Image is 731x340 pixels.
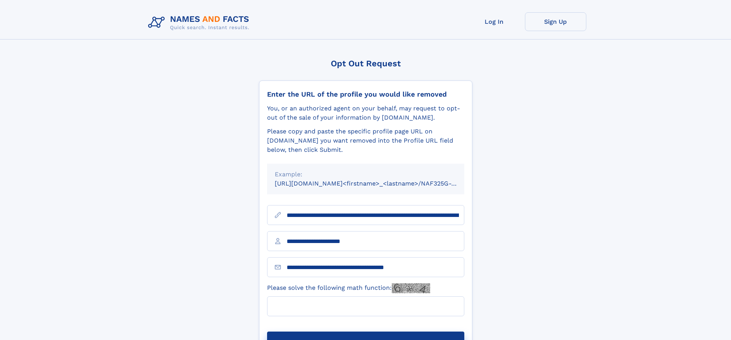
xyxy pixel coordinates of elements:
small: [URL][DOMAIN_NAME]<firstname>_<lastname>/NAF325G-xxxxxxxx [275,180,479,187]
div: Please copy and paste the specific profile page URL on [DOMAIN_NAME] you want removed into the Pr... [267,127,464,154]
div: Enter the URL of the profile you would like removed [267,90,464,99]
img: Logo Names and Facts [145,12,256,33]
a: Sign Up [525,12,586,31]
div: Opt Out Request [259,59,472,68]
div: Example: [275,170,457,179]
div: You, or an authorized agent on your behalf, may request to opt-out of the sale of your informatio... [267,104,464,122]
a: Log In [464,12,525,31]
label: Please solve the following math function: [267,283,430,293]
